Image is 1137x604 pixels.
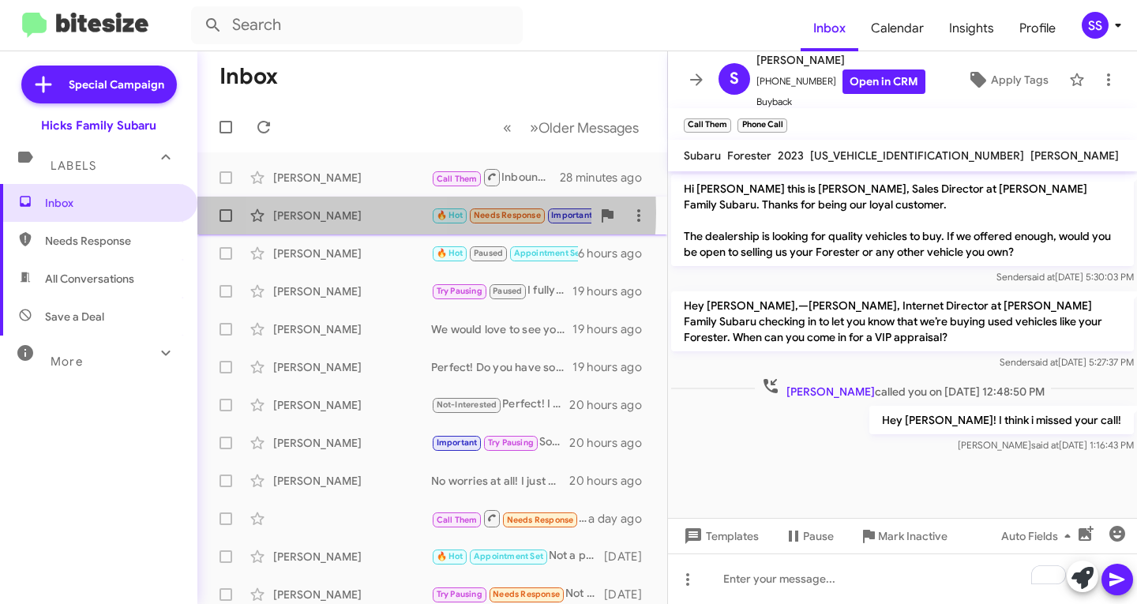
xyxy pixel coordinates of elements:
span: 2023 [778,148,804,163]
p: Hi [PERSON_NAME] this is [PERSON_NAME], Sales Director at [PERSON_NAME] Family Subaru. Thanks for... [671,174,1134,266]
span: Subaru [684,148,721,163]
span: [PHONE_NUMBER] [756,69,925,94]
span: Buyback [756,94,925,110]
div: 28 minutes ago [560,170,655,186]
div: Perfect! Do you have sometime to come in this week so we can give you a full in person appraisal? [431,359,572,375]
a: Open in CRM [842,69,925,94]
button: Apply Tags [953,66,1061,94]
span: Appointment Set [474,551,543,561]
div: [PERSON_NAME] [273,246,431,261]
p: Hey [PERSON_NAME],—[PERSON_NAME], Internet Director at [PERSON_NAME] Family Subaru checking in to... [671,291,1134,351]
span: More [51,355,83,369]
span: called you on [DATE] 12:48:50 PM [755,377,1051,400]
div: 20 hours ago [569,397,655,413]
span: Sender [DATE] 5:27:37 PM [1000,356,1134,368]
a: Inbox [801,6,858,51]
nav: Page navigation example [494,111,648,144]
div: 20 hours ago [569,473,655,489]
div: Inbound Call [431,167,560,187]
div: Hicks Family Subaru [41,118,156,133]
button: SS [1068,12,1120,39]
span: Not-Interested [437,400,497,410]
span: Paused [493,286,522,296]
span: S [730,66,739,92]
div: SS [1082,12,1109,39]
a: Profile [1007,6,1068,51]
button: Mark Inactive [846,522,960,550]
div: a day ago [588,511,655,527]
span: [PERSON_NAME] [DATE] 1:16:43 PM [958,439,1134,451]
div: [PERSON_NAME] [273,435,431,451]
div: No worries at all! I just wanted to see if you were interested in trading up into a newer one maybe! [431,473,569,489]
div: [PERSON_NAME] [273,170,431,186]
span: Apply Tags [991,66,1049,94]
span: » [530,118,538,137]
button: Pause [771,522,846,550]
button: Auto Fields [989,522,1090,550]
div: To enrich screen reader interactions, please activate Accessibility in Grammarly extension settings [668,553,1137,604]
div: [PERSON_NAME] [273,587,431,602]
span: Forester [727,148,771,163]
small: Call Them [684,118,731,133]
span: Older Messages [538,119,639,137]
small: Phone Call [737,118,786,133]
span: Labels [51,159,96,173]
span: Important [551,210,592,220]
span: Mark Inactive [878,522,947,550]
span: Auto Fields [1001,522,1077,550]
div: 1 [PERSON_NAME] 1:3-5 New International Version Praise to [DEMOGRAPHIC_DATA] for a Living Hope 3 ... [431,244,578,262]
div: Liked “I fully understand. No worries! Keep me updated!!” [431,206,591,224]
div: [PERSON_NAME] [273,321,431,337]
span: said at [1027,271,1055,283]
div: We would love to see your vehicle in person to give you a great appraisal on it! Do you have some... [431,321,572,337]
div: I fully understand. No worries! We would love to discuss it then! [431,282,572,300]
span: [PERSON_NAME] [786,385,875,399]
button: Previous [493,111,521,144]
span: Save a Deal [45,309,104,325]
div: Inbound Call [431,508,588,528]
div: [PERSON_NAME] [273,473,431,489]
span: [US_VEHICLE_IDENTIFICATION_NUMBER] [810,148,1024,163]
span: « [503,118,512,137]
div: 19 hours ago [572,321,655,337]
div: Sounds great! [431,433,569,452]
div: Not a problem. Here let me text you on our other work line and then we can see what we can do for... [431,547,604,565]
p: Hey [PERSON_NAME]! I think i missed your call! [869,406,1134,434]
span: Calendar [858,6,936,51]
span: Sender [DATE] 5:30:03 PM [996,271,1134,283]
span: Important [437,437,478,448]
span: Needs Response [474,210,541,220]
a: Insights [936,6,1007,51]
div: Not yet [431,585,604,603]
div: Perfect! I hope you have a great rest of your day!! [431,396,569,414]
button: Templates [668,522,771,550]
div: [DATE] [604,549,655,565]
span: Call Them [437,515,478,525]
div: 20 hours ago [569,435,655,451]
div: [PERSON_NAME] [273,208,431,223]
span: Pause [803,522,834,550]
span: [PERSON_NAME] [1030,148,1119,163]
div: [PERSON_NAME] [273,549,431,565]
span: Inbox [45,195,179,211]
span: Special Campaign [69,77,164,92]
div: 19 hours ago [572,359,655,375]
span: Try Pausing [437,589,482,599]
span: Appointment Set [514,248,584,258]
span: 🔥 Hot [437,551,463,561]
div: [PERSON_NAME] [273,397,431,413]
span: Try Pausing [488,437,534,448]
span: Needs Response [507,515,574,525]
div: [PERSON_NAME] [273,283,431,299]
span: Needs Response [45,233,179,249]
h1: Inbox [220,64,278,89]
span: 🔥 Hot [437,248,463,258]
span: Templates [681,522,759,550]
span: Try Pausing [437,286,482,296]
div: 19 hours ago [572,283,655,299]
span: Needs Response [493,589,560,599]
span: Paused [474,248,503,258]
